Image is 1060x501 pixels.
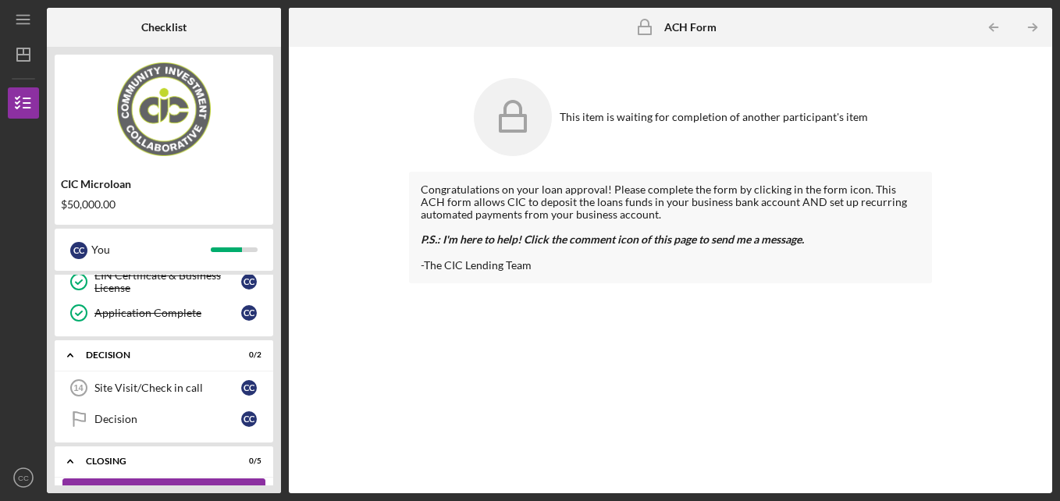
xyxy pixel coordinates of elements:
tspan: 14 [73,383,84,393]
div: This item is waiting for completion of another participant's item [560,111,868,123]
a: Application CompleteCC [62,297,265,329]
b: ACH Form [664,21,717,34]
a: DecisionCC [62,403,265,435]
div: C C [70,242,87,259]
img: Product logo [55,62,273,156]
div: Site Visit/Check in call [94,382,241,394]
div: Congratulations on your loan approval! Please complete the form by clicking in the form icon. Thi... [421,183,921,221]
div: $50,000.00 [61,198,267,211]
div: CLOSING [86,457,222,466]
div: Application Complete [94,307,241,319]
button: CC [8,462,39,493]
a: EIN Certificate & Business LicenseCC [62,266,265,297]
div: C C [241,305,257,321]
div: -The CIC Lending Team [421,259,921,272]
div: You [91,236,211,263]
div: CIC Microloan [61,178,267,190]
text: CC [18,474,29,482]
div: Decision [86,350,222,360]
b: Checklist [141,21,187,34]
div: C C [241,274,257,290]
div: Decision [94,413,241,425]
div: EIN Certificate & Business License [94,269,241,294]
div: 0 / 5 [233,457,261,466]
div: C C [241,411,257,427]
div: C C [241,380,257,396]
a: 14Site Visit/Check in callCC [62,372,265,403]
div: 0 / 2 [233,350,261,360]
em: P.S.: I'm here to help! Click the comment icon of this page to send me a message. [421,233,804,246]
